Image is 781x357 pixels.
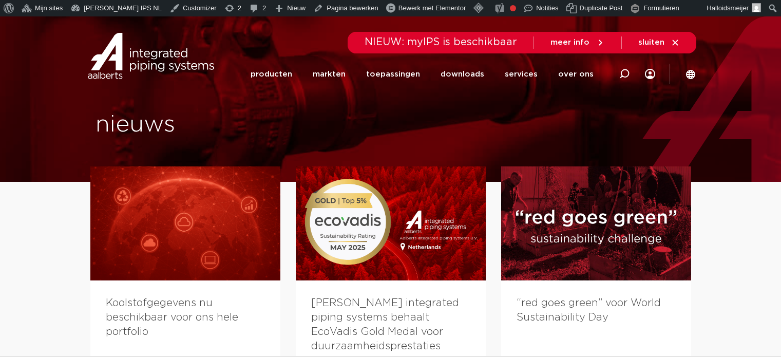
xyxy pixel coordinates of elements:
[550,39,589,46] span: meer info
[505,53,538,95] a: services
[638,38,680,47] a: sluiten
[550,38,605,47] a: meer info
[638,39,664,46] span: sluiten
[251,53,292,95] a: producten
[441,53,484,95] a: downloads
[311,298,459,351] a: [PERSON_NAME] integrated piping systems behaalt EcoVadis Gold Medal voor duurzaamheidsprestaties
[251,53,594,95] nav: Menu
[398,4,466,12] span: Bewerk met Elementor
[366,53,420,95] a: toepassingen
[313,53,346,95] a: markten
[96,108,386,141] h1: nieuws
[365,37,517,47] span: NIEUW: myIPS is beschikbaar
[510,5,516,11] div: Focus keyphrase niet ingevuld
[106,298,238,337] a: Koolstofgegevens nu beschikbaar voor ons hele portfolio
[722,4,749,12] span: idsmeijer
[517,298,661,323] a: “red goes green” voor World Sustainability Day
[645,53,655,95] nav: Menu
[645,53,655,95] : my IPS
[558,53,594,95] a: over ons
